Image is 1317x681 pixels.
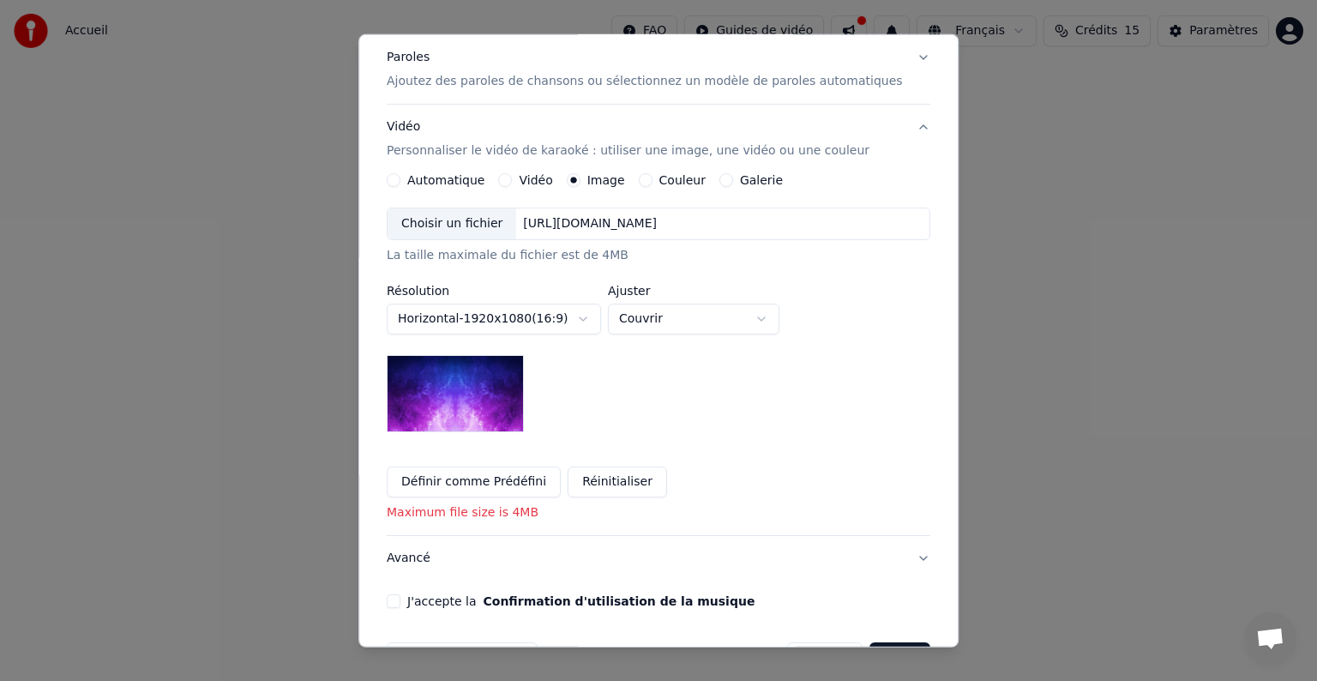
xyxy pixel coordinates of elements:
label: Ajuster [608,285,779,297]
button: Annuler [787,642,863,673]
label: Vidéo [520,174,553,186]
label: Image [587,174,625,186]
label: Couleur [659,174,706,186]
label: J'accepte la [407,595,755,607]
p: Maximum file size is 4MB [387,504,930,521]
button: J'accepte la [484,595,755,607]
button: Définir comme Prédéfini [387,467,561,497]
button: VidéoPersonnaliser le vidéo de karaoké : utiliser une image, une vidéo ou une couleur [387,105,930,173]
div: Vidéo [387,118,869,160]
button: Réinitialiser [568,467,667,497]
label: Automatique [407,174,484,186]
p: Ajoutez des paroles de chansons ou sélectionnez un modèle de paroles automatiques [387,73,903,90]
label: Résolution [387,285,601,297]
div: La taille maximale du fichier est de 4MB [387,247,930,264]
button: Avancé [387,536,930,581]
button: ParolesAjoutez des paroles de chansons ou sélectionnez un modèle de paroles automatiques [387,35,930,104]
label: Galerie [740,174,783,186]
button: Créer [870,642,930,673]
div: VidéoPersonnaliser le vidéo de karaoké : utiliser une image, une vidéo ou une couleur [387,173,930,535]
div: Paroles [387,49,430,66]
div: Choisir un fichier [388,208,516,239]
div: [URL][DOMAIN_NAME] [517,215,665,232]
p: Personnaliser le vidéo de karaoké : utiliser une image, une vidéo ou une couleur [387,142,869,160]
